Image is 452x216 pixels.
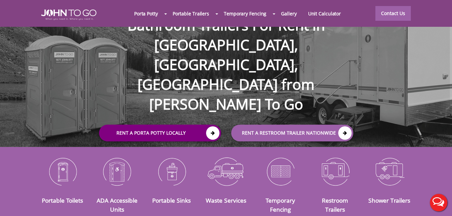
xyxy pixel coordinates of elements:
[368,196,410,204] a: Shower Trailers
[204,154,248,189] img: Waste-Services-icon_N.png
[149,154,194,189] img: Portable-Sinks-icon_N.png
[275,6,302,21] a: Gallery
[218,6,272,21] a: Temporary Fencing
[375,6,411,21] a: Contact Us
[206,196,246,204] a: Waste Services
[231,125,353,141] a: rent a RESTROOM TRAILER Nationwide
[322,196,348,213] a: Restroom Trailers
[302,6,347,21] a: Unit Calculator
[128,6,164,21] a: Porta Potty
[258,154,303,189] img: Temporary-Fencing-cion_N.png
[95,154,139,189] img: ADA-Accessible-Units-icon_N.png
[152,196,191,204] a: Portable Sinks
[425,189,452,216] button: Live Chat
[313,154,357,189] img: Restroom-Trailers-icon_N.png
[97,196,138,213] a: ADA Accessible Units
[266,196,295,213] a: Temporary Fencing
[40,154,85,189] img: Portable-Toilets-icon_N.png
[41,9,96,20] img: JOHN to go
[167,6,215,21] a: Portable Trailers
[367,154,412,189] img: Shower-Trailers-icon_N.png
[99,125,221,141] a: Rent a Porta Potty Locally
